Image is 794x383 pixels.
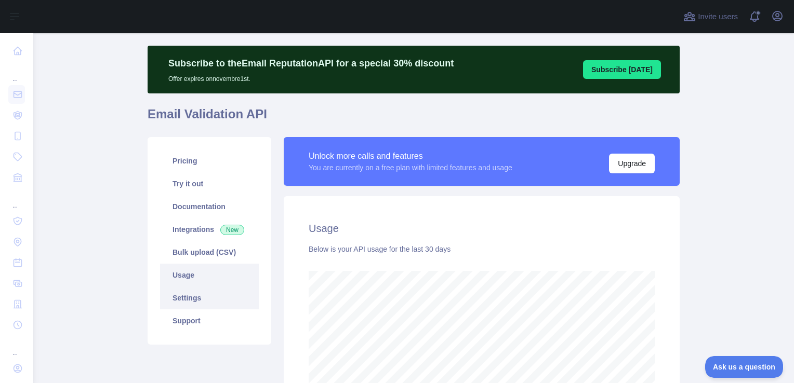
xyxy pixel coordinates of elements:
[160,286,259,309] a: Settings
[220,225,244,235] span: New
[160,309,259,332] a: Support
[698,11,738,23] span: Invite users
[168,71,454,83] p: Offer expires on novembre 1st.
[168,56,454,71] p: Subscribe to the Email Reputation API for a special 30 % discount
[160,241,259,264] a: Bulk upload (CSV)
[609,154,655,173] button: Upgrade
[160,218,259,241] a: Integrations New
[148,106,680,131] h1: Email Validation API
[309,244,655,254] div: Below is your API usage for the last 30 days
[309,150,512,162] div: Unlock more calls and features
[8,189,25,210] div: ...
[583,60,661,79] button: Subscribe [DATE]
[160,149,259,172] a: Pricing
[681,8,740,25] button: Invite users
[8,336,25,357] div: ...
[160,264,259,286] a: Usage
[309,162,512,173] div: You are currently on a free plan with limited features and usage
[8,62,25,83] div: ...
[705,356,784,378] iframe: Toggle Customer Support
[309,221,655,236] h2: Usage
[160,172,259,195] a: Try it out
[160,195,259,218] a: Documentation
